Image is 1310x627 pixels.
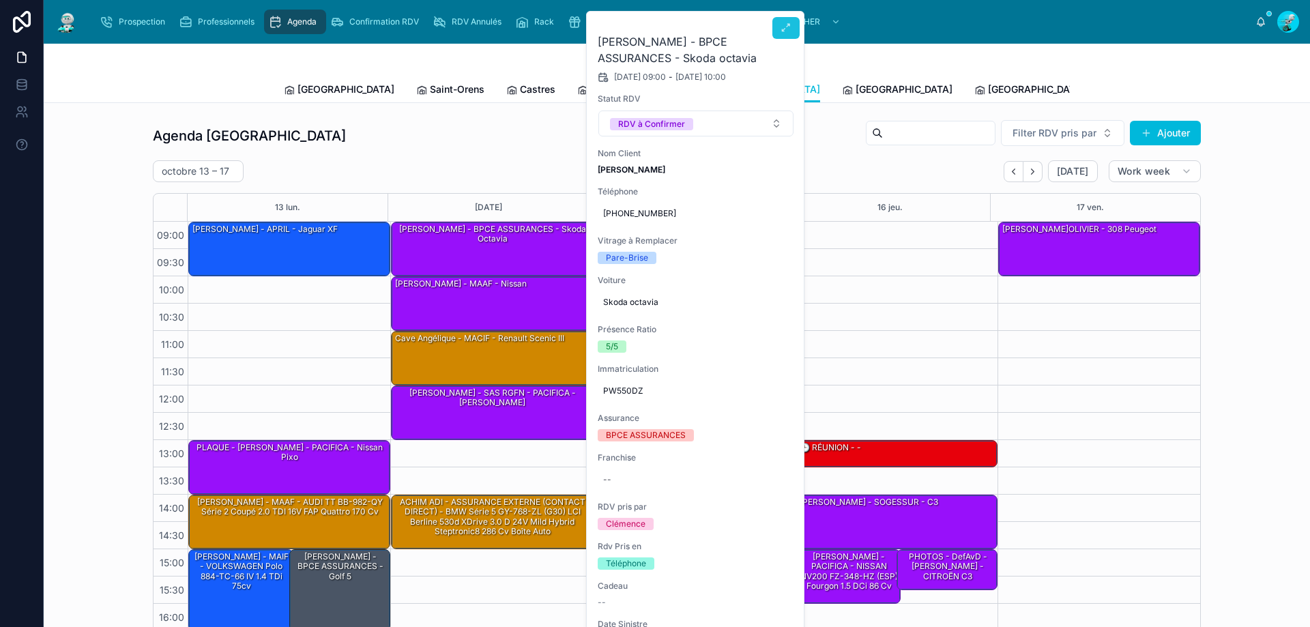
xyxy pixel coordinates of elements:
div: RDV à Confirmer [618,118,685,130]
a: [GEOGRAPHIC_DATA] [974,77,1085,104]
span: [DATE] [1057,165,1089,177]
span: Immatriculation [598,364,794,375]
img: App logo [55,11,79,33]
span: [PHONE_NUMBER] [603,208,789,219]
button: Select Button [598,111,794,136]
span: [DATE] 10:00 [675,72,726,83]
div: [PERSON_NAME] - MAAF - AUDI TT BB-982-QY série 2 Coupé 2.0 TDI 16V FAP Quattro 170 cv [189,495,390,549]
span: Prospection [119,16,165,27]
span: [DATE] 09:00 [614,72,666,83]
div: [PERSON_NAME] - SOGESSUR - c3 [796,495,997,549]
span: -- [598,597,606,608]
span: Cadeau [598,581,794,592]
span: RDV Annulés [452,16,501,27]
span: Filter RDV pris par [1013,126,1096,140]
div: [PERSON_NAME] - SOGESSUR - c3 [798,496,940,508]
div: PHOTOS - DefAvD - [PERSON_NAME] - CITROËN C3 [899,551,996,583]
h2: [PERSON_NAME] - BPCE ASSURANCES - Skoda octavia [598,33,794,66]
div: ACHIM ADI - ASSURANCE EXTERNE (CONTACT DIRECT) - BMW Série 5 GY-768-ZL (G30) LCI Berline 530d xDr... [392,495,592,549]
strong: [PERSON_NAME] [598,164,665,175]
div: Téléphone [606,557,646,570]
span: Confirmation RDV [349,16,419,27]
a: Professionnels [175,10,264,34]
span: 09:30 [154,257,188,268]
button: 16 jeu. [877,194,903,221]
span: Vitrage à Remplacer [598,235,794,246]
button: 17 ven. [1077,194,1104,221]
div: 🕒 RÉUNION - - [796,441,997,467]
div: PHOTOS - DefAvD - [PERSON_NAME] - CITROËN C3 [897,550,997,589]
div: -- [603,474,611,485]
div: [PERSON_NAME] - PACIFICA - NISSAN NV200 FZ-348-HZ (ESP) Fourgon 1.5 dCi 86 cv [798,551,899,593]
span: Statut RDV [598,93,794,104]
div: 5/5 [606,340,618,353]
button: Ajouter [1130,121,1201,145]
span: Saint-Orens [430,83,484,96]
span: [GEOGRAPHIC_DATA] [856,83,952,96]
span: 14:30 [156,529,188,541]
div: [PERSON_NAME] - APRIL - Jaguar XF [191,223,339,235]
span: [GEOGRAPHIC_DATA] [297,83,394,96]
span: Présence Ratio [598,324,794,335]
span: Agenda [287,16,317,27]
span: - [669,72,673,83]
span: 11:00 [158,338,188,350]
div: [PERSON_NAME] - SAS RGFN - PACIFICA - [PERSON_NAME] [392,386,592,439]
h2: octobre 13 – 17 [162,164,229,178]
div: [PERSON_NAME] - SAS RGFN - PACIFICA - [PERSON_NAME] [394,387,592,409]
div: 🕒 RÉUNION - - [798,441,862,454]
span: 11:30 [158,366,188,377]
button: [DATE] [475,194,502,221]
span: 09:00 [154,229,188,241]
a: Saint-Orens [416,77,484,104]
span: 13:30 [156,475,188,486]
span: Professionnels [198,16,254,27]
span: 13:00 [156,448,188,459]
a: Assurances [631,10,709,34]
a: Castres [506,77,555,104]
span: 14:00 [156,502,188,514]
div: [PERSON_NAME] - MAAF - Nissan [394,278,528,290]
button: 13 lun. [275,194,300,221]
div: PLAQUE - [PERSON_NAME] - PACIFICA - Nissan Pixo [189,441,390,494]
a: Agenda [264,10,326,34]
div: [PERSON_NAME] - BPCE ASSURANCES - Skoda octavia [394,223,592,246]
a: NE PAS TOUCHER [726,10,847,34]
span: 12:30 [156,420,188,432]
div: [PERSON_NAME] - APRIL - Jaguar XF [189,222,390,276]
span: 12:00 [156,393,188,405]
span: Franchise [598,452,794,463]
a: Prospection [96,10,175,34]
span: Rack [534,16,554,27]
span: Castres [520,83,555,96]
span: [GEOGRAPHIC_DATA] [988,83,1085,96]
span: 10:30 [156,311,188,323]
div: [PERSON_NAME] - PACIFICA - NISSAN NV200 FZ-348-HZ (ESP) Fourgon 1.5 dCi 86 cv [796,550,900,603]
div: BPCE ASSURANCES [606,429,686,441]
div: Pare-Brise [606,252,648,264]
div: Cave Angélique - MACIF - Renault scenic III [392,332,592,385]
span: Voiture [598,275,794,286]
button: Back [1004,161,1023,182]
div: [PERSON_NAME] - BPCE ASSURANCES - Skoda octavia [392,222,592,276]
div: [PERSON_NAME] - MAAF - Nissan [392,277,592,330]
span: 16:00 [156,611,188,623]
div: Cave Angélique - MACIF - Renault scenic III [394,332,566,345]
span: Rdv Pris en [598,541,794,552]
span: Work week [1118,165,1170,177]
div: [PERSON_NAME]OLIVIER - 308 Peugeot [1001,223,1158,235]
span: 15:00 [156,557,188,568]
span: PW550DZ [603,385,789,396]
div: [PERSON_NAME] - MAIF - VOLKSWAGEN Polo 884-TC-66 IV 1.4 TDi 75cv [191,551,292,593]
a: RDV Annulés [428,10,511,34]
div: scrollable content [90,7,1255,37]
a: Confirmation RDV [326,10,428,34]
button: Select Button [1001,120,1124,146]
span: Skoda octavia [603,297,789,308]
div: [PERSON_NAME] - BPCE ASSURANCES - Golf 5 [292,551,389,583]
div: [PERSON_NAME] - MAAF - AUDI TT BB-982-QY série 2 Coupé 2.0 TDI 16V FAP Quattro 170 cv [191,496,389,519]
